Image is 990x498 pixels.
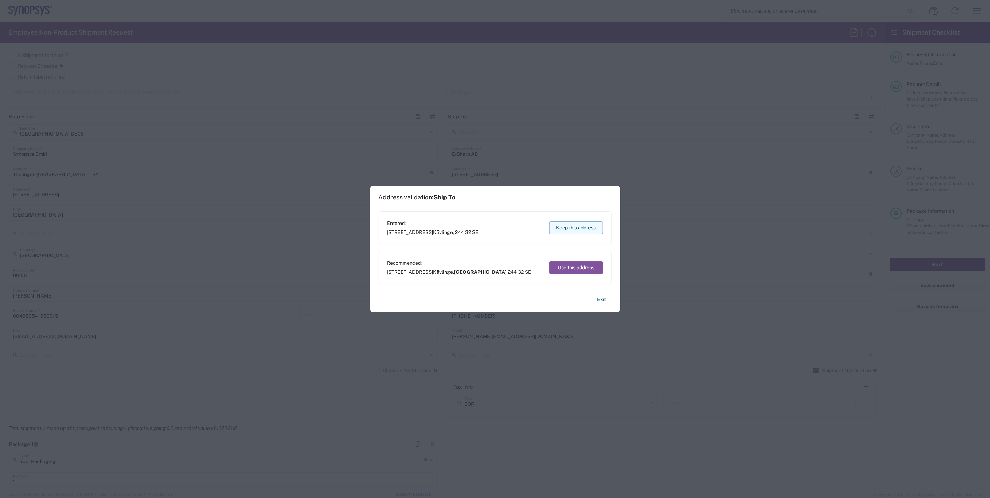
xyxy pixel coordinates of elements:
[387,260,531,266] span: Recommended:
[592,293,612,306] button: Exit
[434,193,456,201] span: Ship To
[549,261,603,274] button: Use this address
[508,269,524,275] span: 244 32
[433,269,453,275] span: Kävlinge
[455,229,471,235] span: 244 32
[387,220,479,226] span: Entered:
[472,229,479,235] span: SE
[433,229,453,235] span: Kävlinge
[549,221,603,234] button: Keep this address
[454,269,507,275] span: [GEOGRAPHIC_DATA]
[379,193,456,201] h1: Address validation:
[525,269,531,275] span: SE
[387,269,531,275] span: [STREET_ADDRESS] ,
[387,229,479,235] span: [STREET_ADDRESS] ,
